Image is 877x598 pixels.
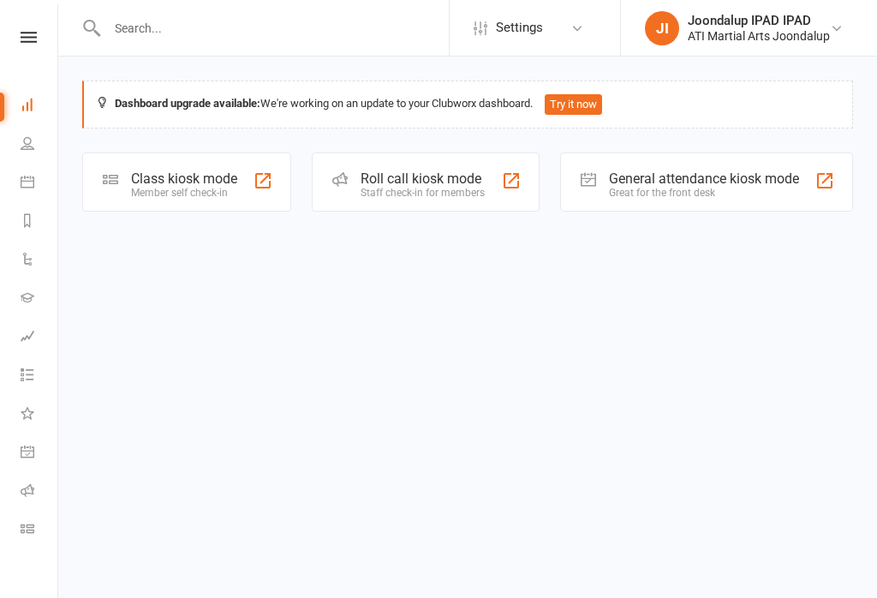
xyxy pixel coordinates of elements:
a: Assessments [21,319,59,357]
div: JI [645,11,679,45]
a: Reports [21,203,59,242]
a: Class kiosk mode [21,511,59,550]
div: Great for the front desk [609,187,799,199]
input: Search... [102,16,449,40]
a: People [21,126,59,164]
a: Roll call kiosk mode [21,473,59,511]
a: Dashboard [21,87,59,126]
div: Member self check-in [131,187,237,199]
div: We're working on an update to your Clubworx dashboard. [82,81,853,129]
div: Roll call kiosk mode [361,170,485,187]
div: Class kiosk mode [131,170,237,187]
div: Staff check-in for members [361,187,485,199]
span: Settings [496,9,543,47]
button: Try it now [545,94,602,115]
div: ATI Martial Arts Joondalup [688,28,830,44]
a: Calendar [21,164,59,203]
a: General attendance kiosk mode [21,434,59,473]
div: Joondalup IPAD IPAD [688,13,830,28]
div: General attendance kiosk mode [609,170,799,187]
strong: Dashboard upgrade available: [115,97,260,110]
a: What's New [21,396,59,434]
